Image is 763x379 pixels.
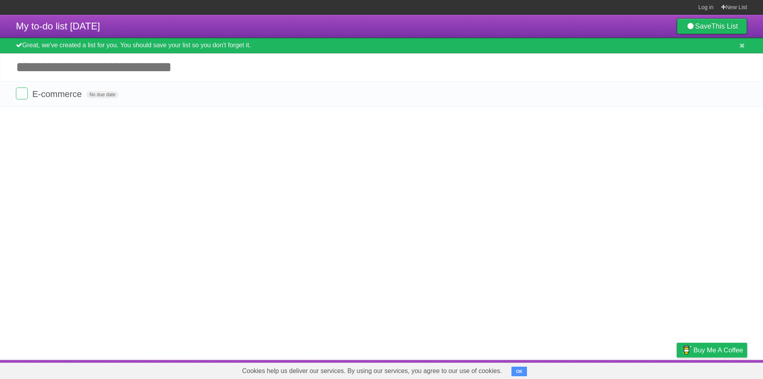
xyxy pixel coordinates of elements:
span: Buy me a coffee [693,343,743,357]
a: Buy me a coffee [677,343,747,358]
span: My to-do list [DATE] [16,21,100,31]
span: E-commerce [32,89,84,99]
span: Cookies help us deliver our services. By using our services, you agree to our use of cookies. [234,363,510,379]
span: No due date [86,91,118,98]
a: About [571,362,588,377]
a: Terms [639,362,657,377]
img: Buy me a coffee [681,343,691,357]
a: Privacy [666,362,687,377]
a: Suggest a feature [697,362,747,377]
button: OK [511,367,527,376]
label: Done [16,87,28,99]
a: SaveThis List [677,18,747,34]
b: This List [711,22,738,30]
a: Developers [597,362,629,377]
